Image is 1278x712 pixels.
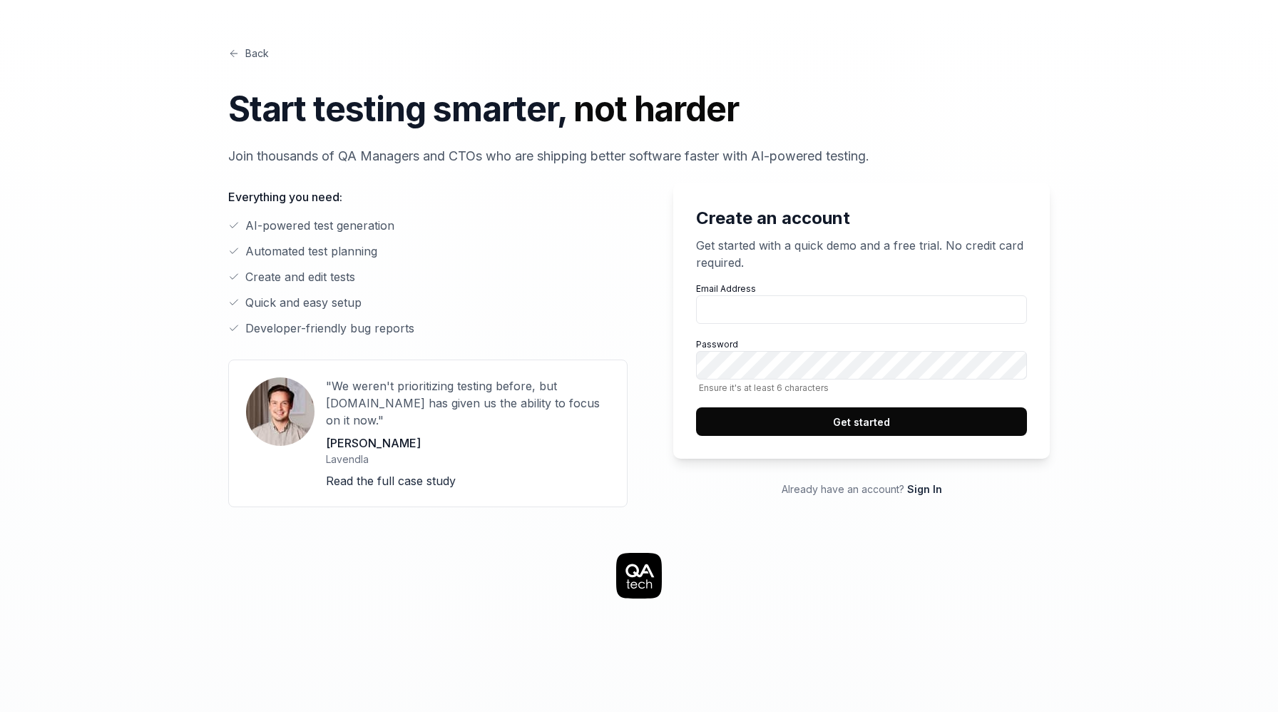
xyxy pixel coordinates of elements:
li: Create and edit tests [228,268,628,285]
span: not harder [573,88,738,130]
span: Ensure it's at least 6 characters [696,382,1027,393]
h2: Create an account [696,205,1027,231]
label: Password [696,338,1027,393]
p: Lavendla [326,452,610,467]
button: Get started [696,407,1027,436]
p: Join thousands of QA Managers and CTOs who are shipping better software faster with AI-powered te... [228,146,1050,166]
p: [PERSON_NAME] [326,434,610,452]
p: Get started with a quick demo and a free trial. No credit card required. [696,237,1027,271]
a: Back [228,46,269,61]
li: Automated test planning [228,243,628,260]
p: Already have an account? [673,482,1050,497]
li: Quick and easy setup [228,294,628,311]
li: AI-powered test generation [228,217,628,234]
label: Email Address [696,283,1027,324]
h1: Start testing smarter, [228,83,1050,135]
a: Read the full case study [326,474,456,488]
p: Everything you need: [228,188,628,205]
input: PasswordEnsure it's at least 6 characters [696,351,1027,380]
img: User avatar [246,377,315,446]
a: Sign In [907,483,942,495]
input: Email Address [696,295,1027,324]
p: "We weren't prioritizing testing before, but [DOMAIN_NAME] has given us the ability to focus on i... [326,377,610,429]
li: Developer-friendly bug reports [228,320,628,337]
